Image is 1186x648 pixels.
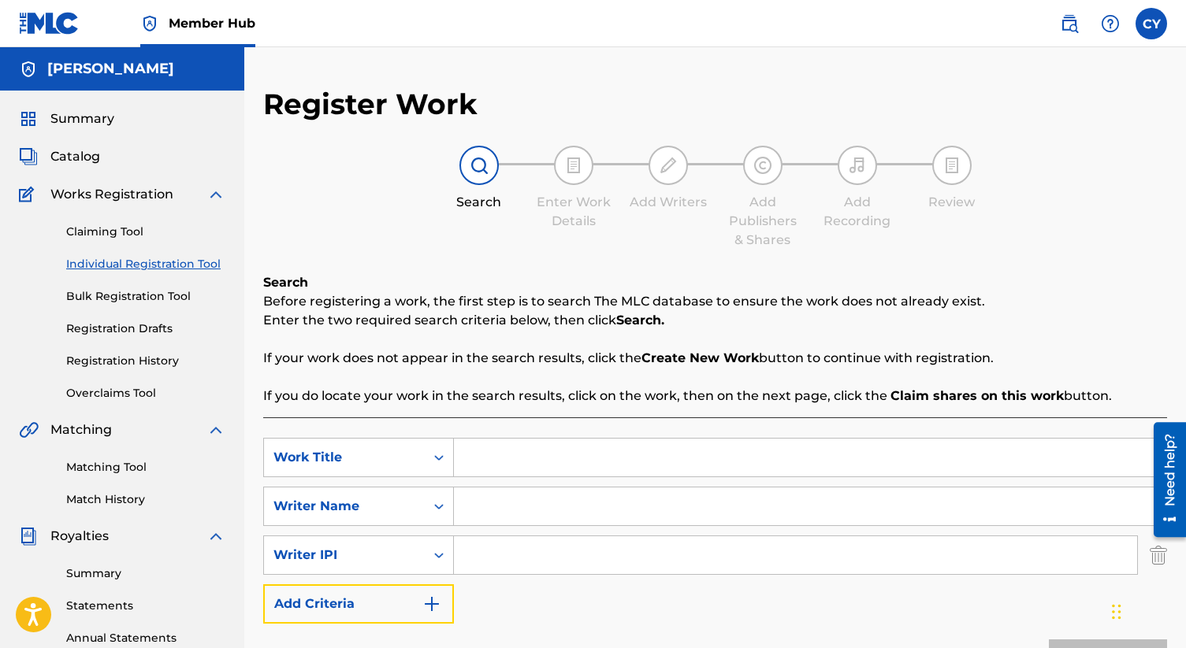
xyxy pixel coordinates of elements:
a: Claiming Tool [66,224,225,240]
div: Writer IPI [273,546,415,565]
span: Summary [50,109,114,128]
img: Matching [19,420,39,439]
div: Drag [1112,588,1121,635]
b: Search [263,275,308,290]
img: step indicator icon for Review [942,156,961,175]
img: Summary [19,109,38,128]
span: Member Hub [169,14,255,32]
p: Enter the two required search criteria below, then click [263,311,1167,330]
img: Catalog [19,147,38,166]
img: step indicator icon for Search [470,156,489,175]
h5: Cate Yoder [47,60,174,78]
h2: Register Work [263,87,478,122]
img: step indicator icon for Add Recording [848,156,867,175]
strong: Search. [616,313,664,328]
img: 9d2ae6d4665cec9f34b9.svg [422,594,441,613]
span: Matching [50,420,112,439]
img: expand [206,185,225,204]
img: Accounts [19,60,38,79]
img: Delete Criterion [1150,535,1167,575]
img: MLC Logo [19,12,80,35]
a: CatalogCatalog [19,147,100,166]
span: Catalog [50,147,100,166]
iframe: Resource Center [1142,417,1186,543]
img: step indicator icon for Add Publishers & Shares [753,156,772,175]
a: Summary [66,565,225,582]
img: Works Registration [19,185,39,204]
div: Add Writers [629,193,708,212]
p: Before registering a work, the first step is to search The MLC database to ensure the work does n... [263,292,1167,311]
strong: Claim shares on this work [890,388,1064,403]
a: SummarySummary [19,109,114,128]
div: Add Recording [818,193,897,231]
a: Statements [66,598,225,614]
span: Royalties [50,527,109,546]
p: If you do locate your work in the search results, click on the work, then on the next page, click... [263,387,1167,405]
a: Public Search [1054,8,1085,39]
img: Royalties [19,527,38,546]
img: help [1101,14,1120,33]
div: User Menu [1136,8,1167,39]
img: step indicator icon for Enter Work Details [564,156,583,175]
a: Overclaims Tool [66,385,225,402]
strong: Create New Work [641,350,759,365]
span: Works Registration [50,185,173,204]
img: step indicator icon for Add Writers [659,156,678,175]
div: Enter Work Details [534,193,613,231]
div: Writer Name [273,497,415,516]
div: Help [1095,8,1126,39]
img: expand [206,420,225,439]
a: Individual Registration Tool [66,256,225,272]
div: Review [913,193,991,212]
div: Work Title [273,448,415,467]
a: Bulk Registration Tool [66,288,225,305]
img: Top Rightsholder [140,14,159,33]
button: Add Criteria [263,584,454,624]
a: Match History [66,491,225,508]
div: Add Publishers & Shares [723,193,802,250]
img: search [1060,14,1079,33]
a: Registration Drafts [66,320,225,337]
a: Annual Statements [66,630,225,646]
img: expand [206,527,225,546]
a: Registration History [66,353,225,369]
p: If your work does not appear in the search results, click the button to continue with registration. [263,349,1167,368]
a: Matching Tool [66,459,225,476]
iframe: Chat Widget [1107,572,1186,648]
div: Search [440,193,519,212]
